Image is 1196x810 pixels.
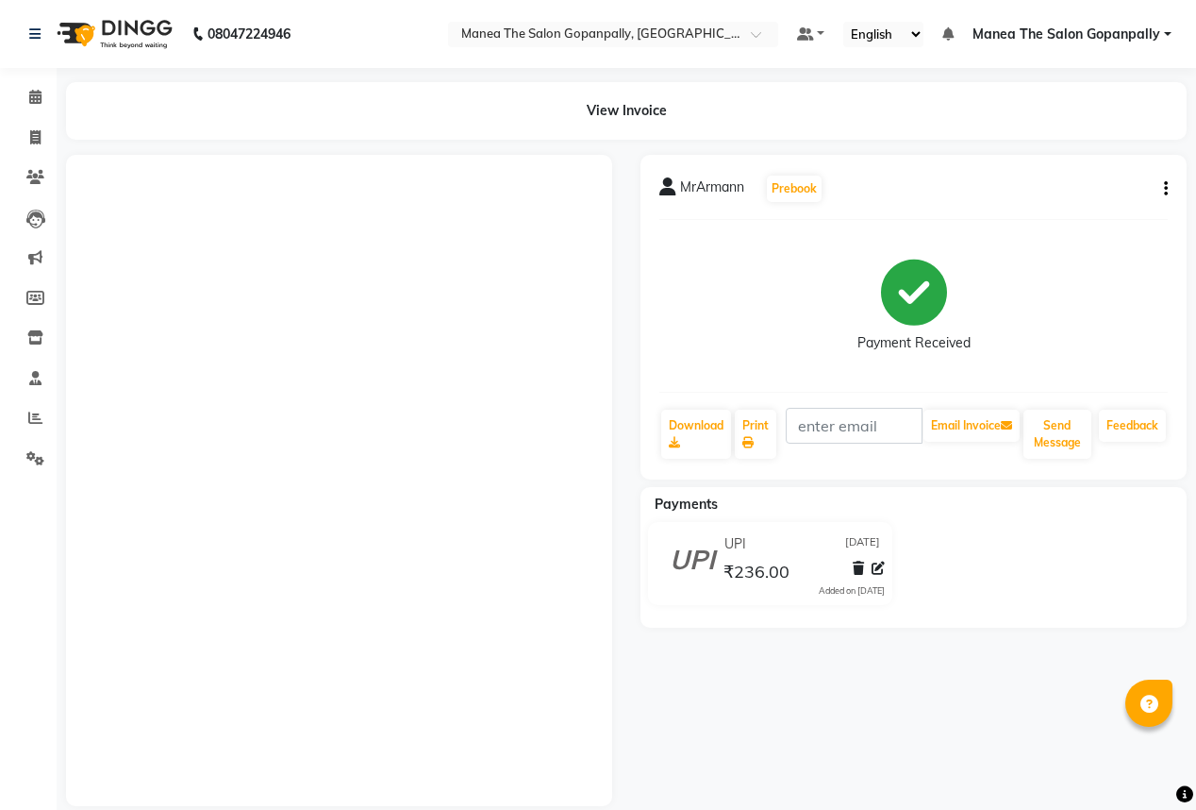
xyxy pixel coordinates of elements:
[786,408,922,444] input: enter email
[845,534,880,554] span: [DATE]
[819,584,885,598] div: Added on [DATE]
[48,8,177,60] img: logo
[724,534,746,554] span: UPI
[208,8,291,60] b: 08047224946
[680,177,744,204] span: MrArmann
[923,410,1020,442] button: Email Invoice
[1117,734,1177,791] iframe: chat widget
[857,333,971,353] div: Payment Received
[66,82,1187,140] div: View Invoice
[735,410,776,459] a: Print
[767,176,822,202] button: Prebook
[723,561,789,587] span: ₹236.00
[972,25,1160,44] span: Manea The Salon Gopanpally
[655,496,718,513] span: Payments
[661,410,731,459] a: Download
[1023,410,1091,459] button: Send Message
[1099,410,1166,442] a: Feedback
